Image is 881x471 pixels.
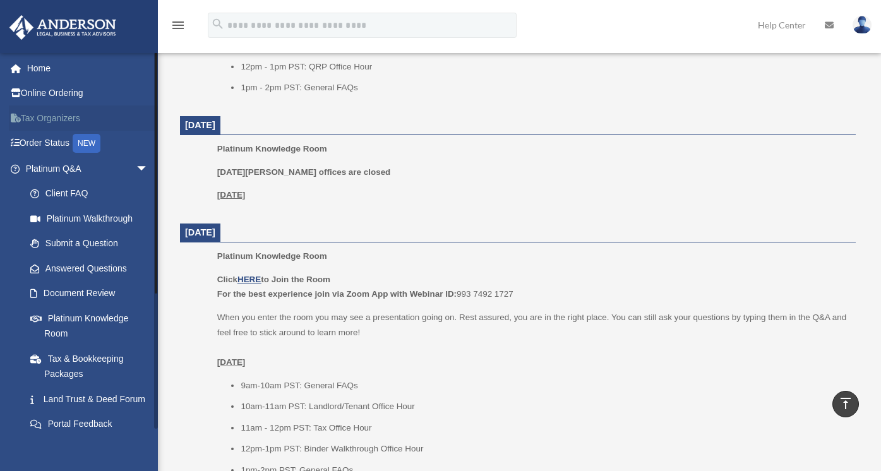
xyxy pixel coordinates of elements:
[217,357,246,367] u: [DATE]
[9,81,167,106] a: Online Ordering
[9,56,167,81] a: Home
[211,17,225,31] i: search
[18,206,167,231] a: Platinum Walkthrough
[241,399,847,414] li: 10am-11am PST: Landlord/Tenant Office Hour
[185,120,215,130] span: [DATE]
[217,272,847,302] p: 993 7492 1727
[171,18,186,33] i: menu
[185,227,215,237] span: [DATE]
[241,441,847,456] li: 12pm-1pm PST: Binder Walkthrough Office Hour
[73,134,100,153] div: NEW
[217,310,847,369] p: When you enter the room you may see a presentation going on. Rest assured, you are in the right p...
[9,131,167,157] a: Order StatusNEW
[241,80,847,95] li: 1pm - 2pm PST: General FAQs
[18,306,161,346] a: Platinum Knowledge Room
[18,181,167,206] a: Client FAQ
[171,22,186,33] a: menu
[838,396,853,411] i: vertical_align_top
[217,144,327,153] span: Platinum Knowledge Room
[18,281,167,306] a: Document Review
[18,256,167,281] a: Answered Questions
[6,15,120,40] img: Anderson Advisors Platinum Portal
[217,167,391,177] b: [DATE][PERSON_NAME] offices are closed
[18,346,167,386] a: Tax & Bookkeeping Packages
[241,59,847,75] li: 12pm - 1pm PST: QRP Office Hour
[217,190,246,200] u: [DATE]
[9,105,167,131] a: Tax Organizers
[832,391,859,417] a: vertical_align_top
[241,420,847,436] li: 11am - 12pm PST: Tax Office Hour
[18,412,167,437] a: Portal Feedback
[237,275,261,284] a: HERE
[217,275,330,284] b: Click to Join the Room
[136,156,161,182] span: arrow_drop_down
[853,16,872,34] img: User Pic
[9,156,167,181] a: Platinum Q&Aarrow_drop_down
[18,231,167,256] a: Submit a Question
[217,289,457,299] b: For the best experience join via Zoom App with Webinar ID:
[217,251,327,261] span: Platinum Knowledge Room
[241,378,847,393] li: 9am-10am PST: General FAQs
[18,386,167,412] a: Land Trust & Deed Forum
